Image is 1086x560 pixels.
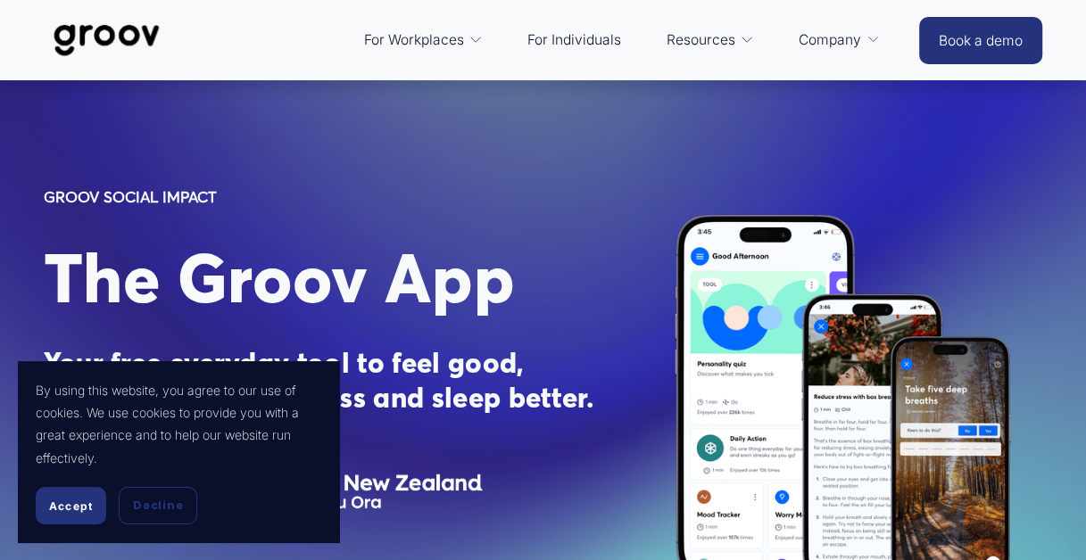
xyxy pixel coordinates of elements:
[518,19,630,62] a: For Individuals
[119,487,197,524] button: Decline
[36,487,106,524] button: Accept
[355,19,492,62] a: folder dropdown
[919,17,1042,64] a: Book a demo
[36,379,321,469] p: By using this website, you agree to our use of cookies. We use cookies to provide you with a grea...
[44,187,217,206] strong: GROOV SOCIAL IMPACT
[364,28,464,53] span: For Workplaces
[49,499,93,513] span: Accept
[44,345,594,415] strong: Your free everyday tool to feel good, bounce back from stress and sleep better.
[44,236,516,319] span: The Groov App
[667,28,735,53] span: Resources
[18,361,339,542] section: Cookie banner
[44,11,170,70] img: Groov | Workplace Science Platform | Unlock Performance | Drive Results
[658,19,763,62] a: folder dropdown
[799,28,861,53] span: Company
[133,498,183,514] span: Decline
[790,19,889,62] a: folder dropdown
